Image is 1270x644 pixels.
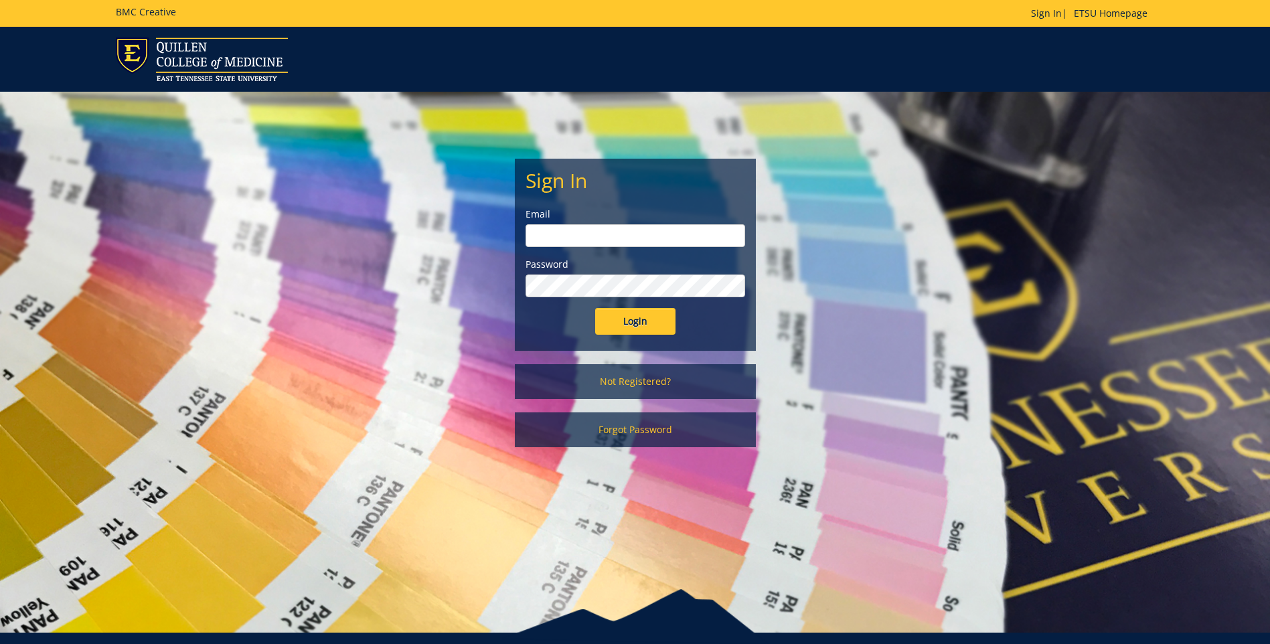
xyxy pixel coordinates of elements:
[116,37,288,81] img: ETSU logo
[515,364,756,399] a: Not Registered?
[595,308,676,335] input: Login
[526,208,745,221] label: Email
[1031,7,1154,20] p: |
[1031,7,1062,19] a: Sign In
[515,412,756,447] a: Forgot Password
[1067,7,1154,19] a: ETSU Homepage
[526,169,745,191] h2: Sign In
[526,258,745,271] label: Password
[116,7,176,17] h5: BMC Creative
